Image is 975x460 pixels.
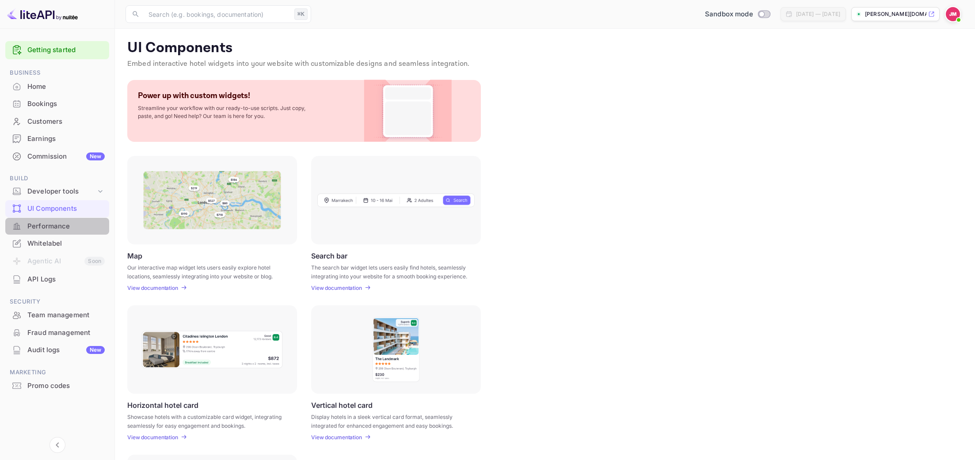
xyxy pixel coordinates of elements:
[127,39,963,57] p: UI Components
[127,59,963,69] p: Embed interactive hotel widgets into your website with customizable designs and seamless integrat...
[946,7,960,21] img: jeremy martin
[311,285,362,291] p: View documentation
[127,263,286,279] p: Our interactive map widget lets users easily explore hotel locations, seamlessly integrating into...
[27,345,105,355] div: Audit logs
[5,271,109,287] a: API Logs
[138,91,250,101] p: Power up with custom widgets!
[86,152,105,160] div: New
[705,9,753,19] span: Sandbox mode
[27,381,105,391] div: Promo codes
[5,113,109,129] a: Customers
[5,297,109,307] span: Security
[311,413,470,429] p: Display hotels in a sleek vertical card format, seamlessly integrated for enhanced engagement and...
[5,130,109,148] div: Earnings
[317,193,475,207] img: Search Frame
[5,324,109,342] div: Fraud management
[27,186,96,197] div: Developer tools
[27,152,105,162] div: Commission
[294,8,308,20] div: ⌘K
[5,68,109,78] span: Business
[138,104,315,120] p: Streamline your workflow with our ready-to-use scripts. Just copy, paste, and go! Need help? Our ...
[7,7,78,21] img: LiteAPI logo
[372,316,420,383] img: Vertical hotel card Frame
[127,285,178,291] p: View documentation
[86,346,105,354] div: New
[311,251,347,260] p: Search bar
[796,10,840,18] div: [DATE] — [DATE]
[127,434,178,441] p: View documentation
[5,324,109,341] a: Fraud management
[27,221,105,232] div: Performance
[5,200,109,217] a: UI Components
[5,218,109,235] div: Performance
[143,171,281,229] img: Map Frame
[127,413,286,429] p: Showcase hotels with a customizable card widget, integrating seamlessly for easy engagement and b...
[311,263,470,279] p: The search bar widget lets users easily find hotels, seamlessly integrating into your website for...
[5,148,109,165] div: CommissionNew
[27,274,105,285] div: API Logs
[5,95,109,113] div: Bookings
[5,130,109,147] a: Earnings
[127,251,142,260] p: Map
[5,377,109,395] div: Promo codes
[311,401,373,409] p: Vertical hotel card
[27,239,105,249] div: Whitelabel
[5,41,109,59] div: Getting started
[5,235,109,251] a: Whitelabel
[127,434,181,441] a: View documentation
[372,80,444,142] img: Custom Widget PNG
[5,342,109,359] div: Audit logsNew
[865,10,926,18] p: [PERSON_NAME][DOMAIN_NAME]...
[311,434,362,441] p: View documentation
[5,377,109,394] a: Promo codes
[701,9,773,19] div: Switch to Production mode
[5,342,109,358] a: Audit logsNew
[5,174,109,183] span: Build
[5,218,109,234] a: Performance
[141,330,283,369] img: Horizontal hotel card Frame
[27,310,105,320] div: Team management
[27,99,105,109] div: Bookings
[5,368,109,377] span: Marketing
[27,45,105,55] a: Getting started
[311,434,365,441] a: View documentation
[27,204,105,214] div: UI Components
[5,307,109,323] a: Team management
[27,117,105,127] div: Customers
[27,82,105,92] div: Home
[27,328,105,338] div: Fraud management
[5,307,109,324] div: Team management
[5,95,109,112] a: Bookings
[5,78,109,95] a: Home
[5,148,109,164] a: CommissionNew
[27,134,105,144] div: Earnings
[5,271,109,288] div: API Logs
[5,184,109,199] div: Developer tools
[127,285,181,291] a: View documentation
[50,437,65,453] button: Collapse navigation
[311,285,365,291] a: View documentation
[127,401,198,409] p: Horizontal hotel card
[143,5,291,23] input: Search (e.g. bookings, documentation)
